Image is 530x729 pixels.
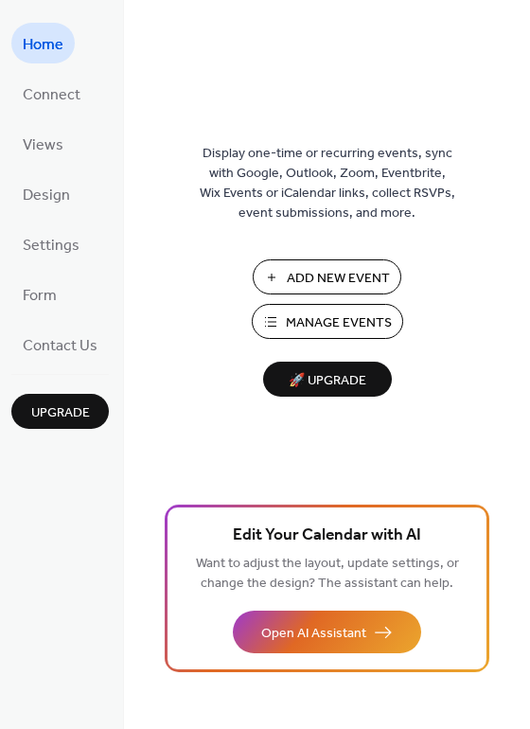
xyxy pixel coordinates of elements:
[11,73,92,114] a: Connect
[11,173,81,214] a: Design
[23,80,80,110] span: Connect
[200,144,455,223] span: Display one-time or recurring events, sync with Google, Outlook, Zoom, Eventbrite, Wix Events or ...
[11,223,91,264] a: Settings
[11,23,75,63] a: Home
[11,123,75,164] a: Views
[233,611,421,653] button: Open AI Assistant
[23,281,57,311] span: Form
[23,231,79,260] span: Settings
[263,362,392,397] button: 🚀 Upgrade
[11,394,109,429] button: Upgrade
[23,331,97,361] span: Contact Us
[11,274,68,314] a: Form
[196,551,459,596] span: Want to adjust the layout, update settings, or change the design? The assistant can help.
[274,368,380,394] span: 🚀 Upgrade
[23,30,63,60] span: Home
[253,259,401,294] button: Add New Event
[23,181,70,210] span: Design
[31,403,90,423] span: Upgrade
[261,624,366,644] span: Open AI Assistant
[233,523,421,549] span: Edit Your Calendar with AI
[287,269,390,289] span: Add New Event
[11,324,109,364] a: Contact Us
[252,304,403,339] button: Manage Events
[23,131,63,160] span: Views
[286,313,392,333] span: Manage Events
